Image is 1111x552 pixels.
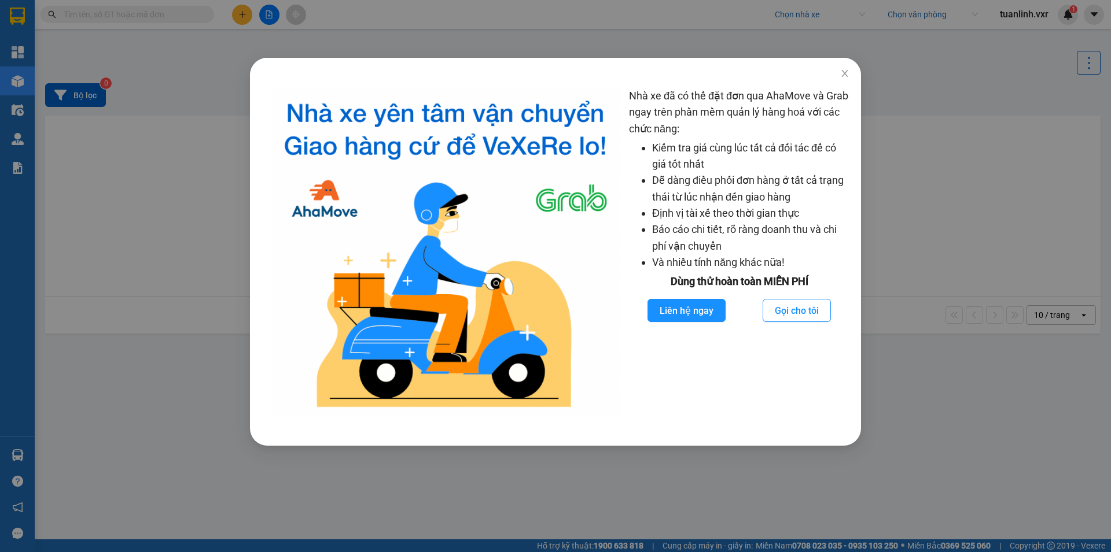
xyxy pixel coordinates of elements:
[652,221,849,254] li: Báo cáo chi tiết, rõ ràng doanh thu và chi phí vận chuyển
[775,303,819,318] span: Gọi cho tôi
[652,254,849,271] li: Và nhiều tính năng khác nữa!
[829,58,861,90] button: Close
[652,205,849,221] li: Định vị tài xế theo thời gian thực
[763,299,831,322] button: Gọi cho tôi
[652,140,849,173] li: Kiểm tra giá cùng lúc tất cả đối tác để có giá tốt nhất
[271,88,620,417] img: logo
[629,88,849,417] div: Nhà xe đã có thể đặt đơn qua AhaMove và Grab ngay trên phần mềm quản lý hàng hoá với các chức năng:
[652,172,849,205] li: Dễ dàng điều phối đơn hàng ở tất cả trạng thái từ lúc nhận đến giao hàng
[648,299,726,322] button: Liên hệ ngay
[660,303,713,318] span: Liên hệ ngay
[840,69,849,78] span: close
[629,273,849,290] div: Dùng thử hoàn toàn MIỄN PHÍ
